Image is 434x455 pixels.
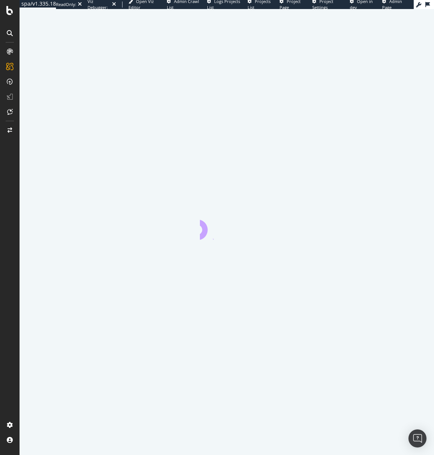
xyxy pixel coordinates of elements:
div: Open Intercom Messenger [408,429,426,447]
div: ReadOnly: [56,2,76,8]
div: animation [200,213,254,240]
